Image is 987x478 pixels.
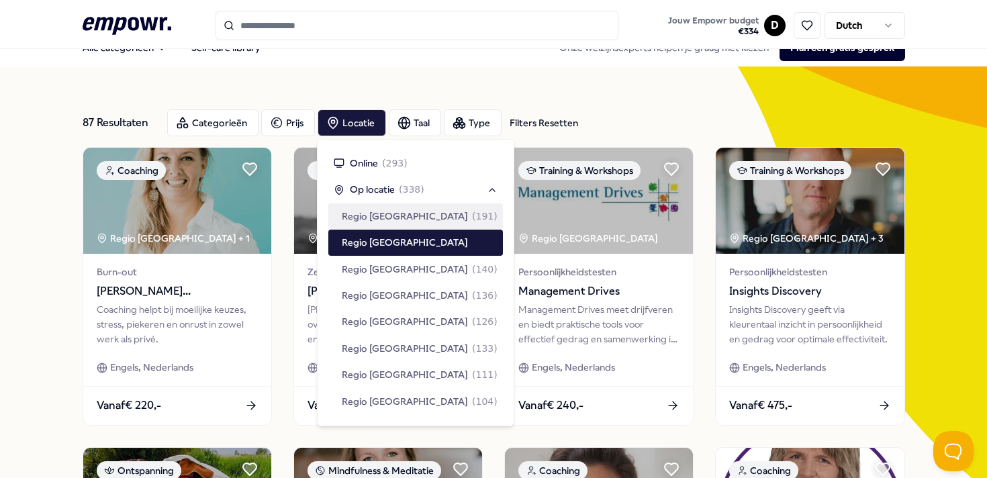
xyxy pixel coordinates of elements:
span: [PERSON_NAME][GEOGRAPHIC_DATA] [97,283,258,300]
span: ( 133 ) [472,341,498,356]
img: package image [716,148,904,254]
span: Vanaf € 240,- [518,397,583,414]
span: ( 191 ) [472,209,498,224]
span: ( 140 ) [472,262,498,277]
span: Regio [GEOGRAPHIC_DATA] [342,367,468,382]
img: package image [294,148,482,254]
a: package imageCoachingRegio [GEOGRAPHIC_DATA] Zelfvertrouwen[PERSON_NAME][PERSON_NAME] belemmerend... [293,147,483,426]
span: Regio [GEOGRAPHIC_DATA] [342,209,468,224]
div: Insights Discovery geeft via kleurentaal inzicht in persoonlijkheid en gedrag voor optimale effec... [729,302,890,347]
div: Regio [GEOGRAPHIC_DATA] + 1 [97,231,250,246]
button: Prijs [261,109,315,136]
div: Regio [GEOGRAPHIC_DATA] [308,231,449,246]
span: Regio [GEOGRAPHIC_DATA] [342,341,468,356]
span: Burn-out [97,265,258,279]
span: Management Drives [518,283,679,300]
div: Coaching helpt bij moeilijke keuzes, stress, piekeren en onrust in zowel werk als privé. [97,302,258,347]
span: Vanaf € 475,- [729,397,792,414]
button: Type [444,109,502,136]
div: 87 Resultaten [83,109,156,136]
span: ( 104 ) [472,394,498,409]
input: Search for products, categories or subcategories [216,11,618,40]
span: [PERSON_NAME] [308,283,469,300]
span: Regio [GEOGRAPHIC_DATA] [342,394,468,409]
span: Online [350,156,378,171]
div: Coaching [308,161,377,180]
a: package imageTraining & WorkshopsRegio [GEOGRAPHIC_DATA] PersoonlijkheidstestenManagement DrivesM... [504,147,694,426]
button: Taal [389,109,441,136]
span: Regio [GEOGRAPHIC_DATA] [342,235,468,250]
span: Persoonlijkheidstesten [518,265,679,279]
span: Regio [GEOGRAPHIC_DATA] [342,262,468,277]
a: package imageCoachingRegio [GEOGRAPHIC_DATA] + 1Burn-out[PERSON_NAME][GEOGRAPHIC_DATA]Coaching he... [83,147,272,426]
span: ( 338 ) [399,182,424,197]
span: ( 111 ) [472,367,498,382]
button: D [764,15,786,36]
button: Jouw Empowr budget€334 [665,13,761,40]
span: Zelfvertrouwen [308,265,469,279]
button: Locatie [318,109,386,136]
span: ( 126 ) [472,314,498,329]
span: ( 293 ) [382,156,408,171]
div: Management Drives meet drijfveren en biedt praktische tools voor effectief gedrag en samenwerking... [518,302,679,347]
span: Insights Discovery [729,283,890,300]
img: package image [505,148,693,254]
span: Regio [GEOGRAPHIC_DATA] [342,314,468,329]
span: € 334 [668,26,759,37]
div: Suggestions [328,150,503,415]
div: Filters Resetten [510,115,578,130]
span: Regio [GEOGRAPHIC_DATA] [342,288,468,303]
span: Engels, Nederlands [743,360,826,375]
span: Op locatie [350,182,395,197]
button: Categorieën [167,109,258,136]
span: Vanaf € 220,- [97,397,161,414]
span: Persoonlijkheidstesten [729,265,890,279]
span: Engels, Nederlands [110,360,193,375]
div: Coaching [97,161,166,180]
span: ( 136 ) [472,288,498,303]
div: Regio [GEOGRAPHIC_DATA] + 3 [729,231,884,246]
div: [PERSON_NAME] belemmerende overtuigingen, leer effectief gedrag en bepaal prioriteiten om je gewe... [308,302,469,347]
a: package imageTraining & WorkshopsRegio [GEOGRAPHIC_DATA] + 3PersoonlijkheidstestenInsights Discov... [715,147,904,426]
iframe: Help Scout Beacon - Open [933,431,974,471]
img: package image [83,148,271,254]
span: Engels, Nederlands [532,360,615,375]
div: Training & Workshops [518,161,641,180]
span: Jouw Empowr budget [668,15,759,26]
div: Regio [GEOGRAPHIC_DATA] [518,231,660,246]
span: Vanaf € 995,- [308,397,371,414]
div: Training & Workshops [729,161,851,180]
a: Jouw Empowr budget€334 [663,11,764,40]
